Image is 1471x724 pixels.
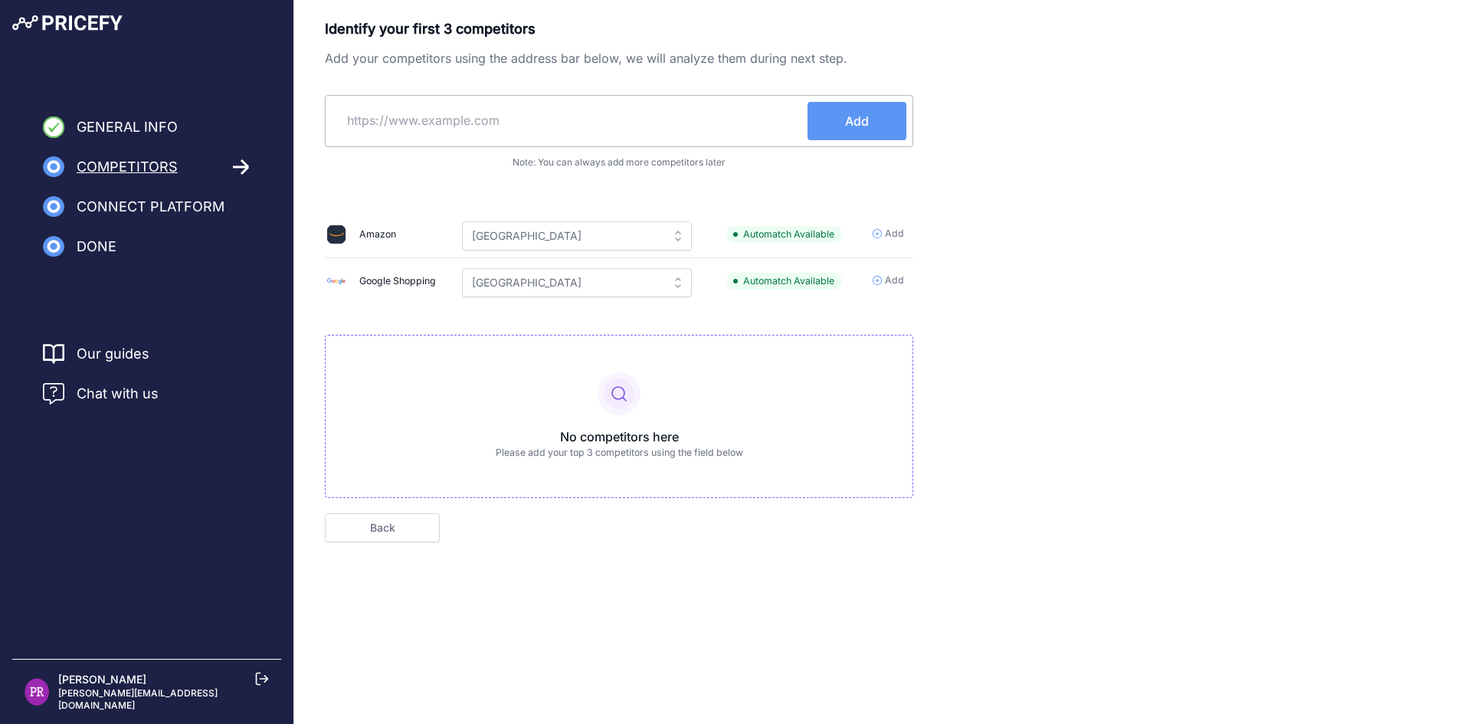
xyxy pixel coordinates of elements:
span: Automatch Available [726,273,842,290]
span: Chat with us [77,383,159,405]
a: Back [325,513,440,542]
input: Please select a country [462,221,692,251]
a: Chat with us [43,383,159,405]
input: https://www.example.com [332,102,808,139]
span: Automatch Available [726,226,842,244]
span: Add [885,274,904,288]
a: Our guides [77,343,149,365]
p: Please add your top 3 competitors using the field below [362,446,876,460]
div: Amazon [359,228,396,242]
input: Please select a country [462,268,692,297]
span: General Info [77,116,178,138]
span: Add [845,112,869,130]
span: Done [77,236,116,257]
p: Add your competitors using the address bar below, we will analyze them during next step. [325,49,913,67]
span: Connect Platform [77,196,224,218]
p: No competitors here [362,428,876,446]
img: Pricefy Logo [12,15,123,31]
div: Google Shopping [359,274,436,289]
p: Note: You can always add more competitors later [325,156,913,169]
button: Add [808,102,906,140]
p: [PERSON_NAME][EMAIL_ADDRESS][DOMAIN_NAME] [58,687,269,712]
span: Competitors [77,156,178,178]
span: Add [885,227,904,241]
p: [PERSON_NAME] [58,672,269,687]
p: Identify your first 3 competitors [325,18,913,40]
